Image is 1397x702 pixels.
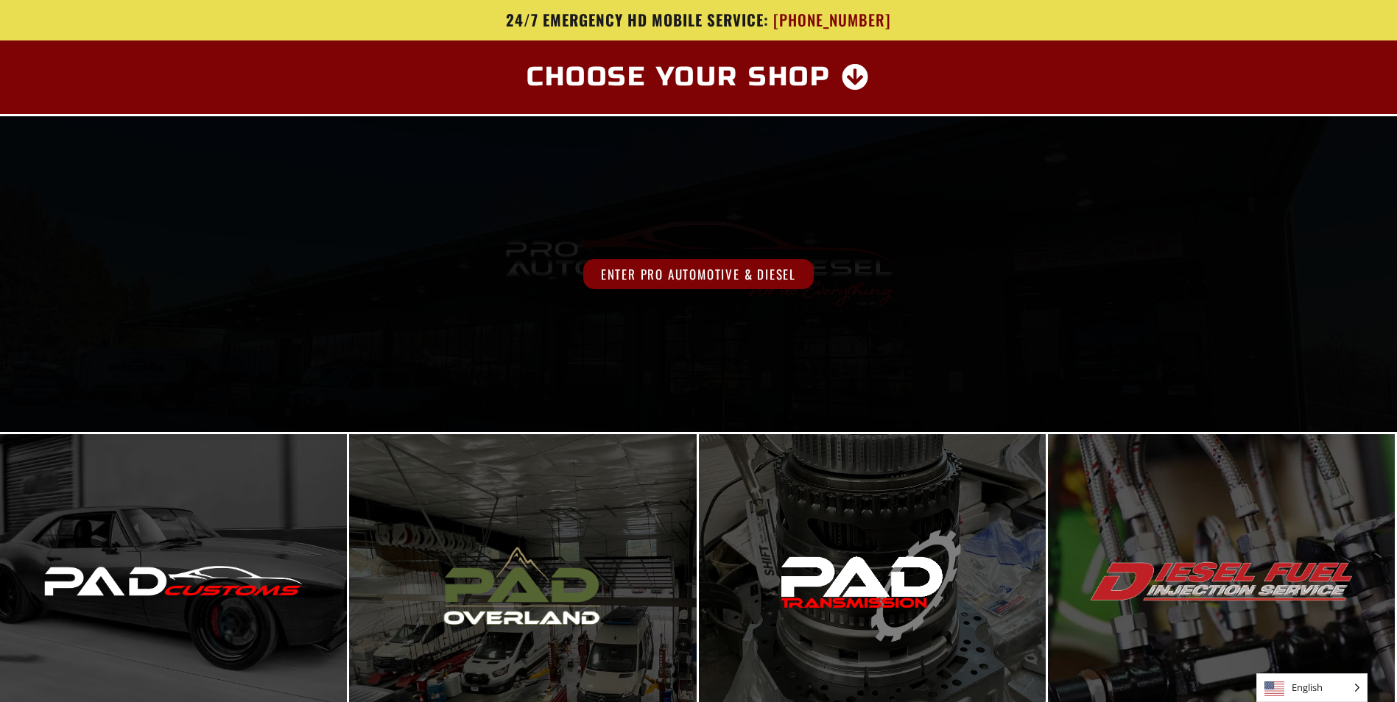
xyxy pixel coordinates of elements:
a: 24/7 Emergency HD Mobile Service: [PHONE_NUMBER] [268,11,1130,29]
a: Choose Your Shop [509,55,888,99]
span: 24/7 Emergency HD Mobile Service: [506,8,769,31]
span: English [1257,674,1367,701]
aside: Language selected: English [1256,673,1368,702]
span: Enter Pro Automotive & Diesel [583,259,814,289]
span: Choose Your Shop [527,64,831,91]
span: [PHONE_NUMBER] [773,11,891,29]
